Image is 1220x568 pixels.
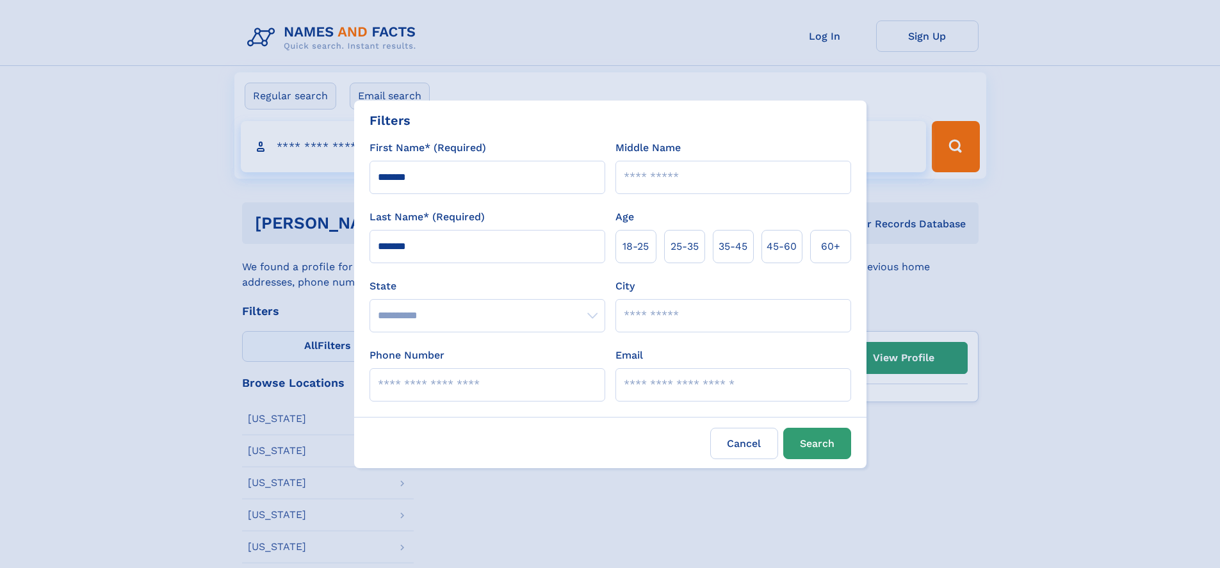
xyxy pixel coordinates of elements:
[615,140,681,156] label: Middle Name
[671,239,699,254] span: 25‑35
[370,348,444,363] label: Phone Number
[615,209,634,225] label: Age
[710,428,778,459] label: Cancel
[615,348,643,363] label: Email
[783,428,851,459] button: Search
[370,279,605,294] label: State
[719,239,747,254] span: 35‑45
[370,209,485,225] label: Last Name* (Required)
[821,239,840,254] span: 60+
[622,239,649,254] span: 18‑25
[370,111,411,130] div: Filters
[767,239,797,254] span: 45‑60
[615,279,635,294] label: City
[370,140,486,156] label: First Name* (Required)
